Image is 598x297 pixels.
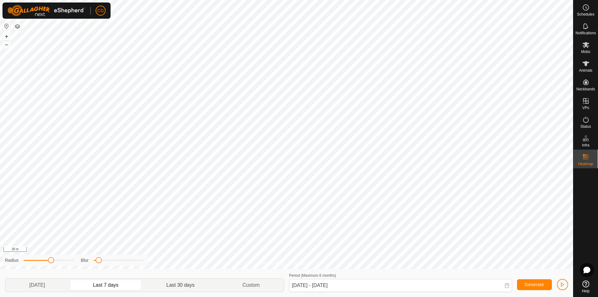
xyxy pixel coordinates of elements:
span: Generate [525,282,544,287]
label: Blur [81,257,89,264]
label: Period (Maximum 6 months) [289,273,336,278]
span: Animals [579,69,592,72]
span: Infra [582,143,589,147]
span: Status [580,125,591,128]
span: Mobs [581,50,590,54]
span: Custom [243,281,260,289]
button: + [3,33,10,40]
span: [DATE] [29,281,45,289]
span: CG [97,7,104,14]
span: Neckbands [576,87,595,91]
button: Generate [517,279,552,290]
button: – [3,41,10,48]
img: Gallagher Logo [7,5,85,16]
span: Schedules [577,12,594,16]
a: Contact Us [293,261,311,266]
span: VPs [582,106,589,110]
span: Last 30 days [166,281,195,289]
button: Reset Map [3,22,10,30]
span: Notifications [576,31,596,35]
span: Last 7 days [93,281,118,289]
a: Privacy Policy [262,261,285,266]
a: Help [573,278,598,295]
label: Radius [5,257,19,264]
button: Map Layers [14,23,21,30]
span: Help [582,289,590,293]
span: Heatmap [578,162,593,166]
